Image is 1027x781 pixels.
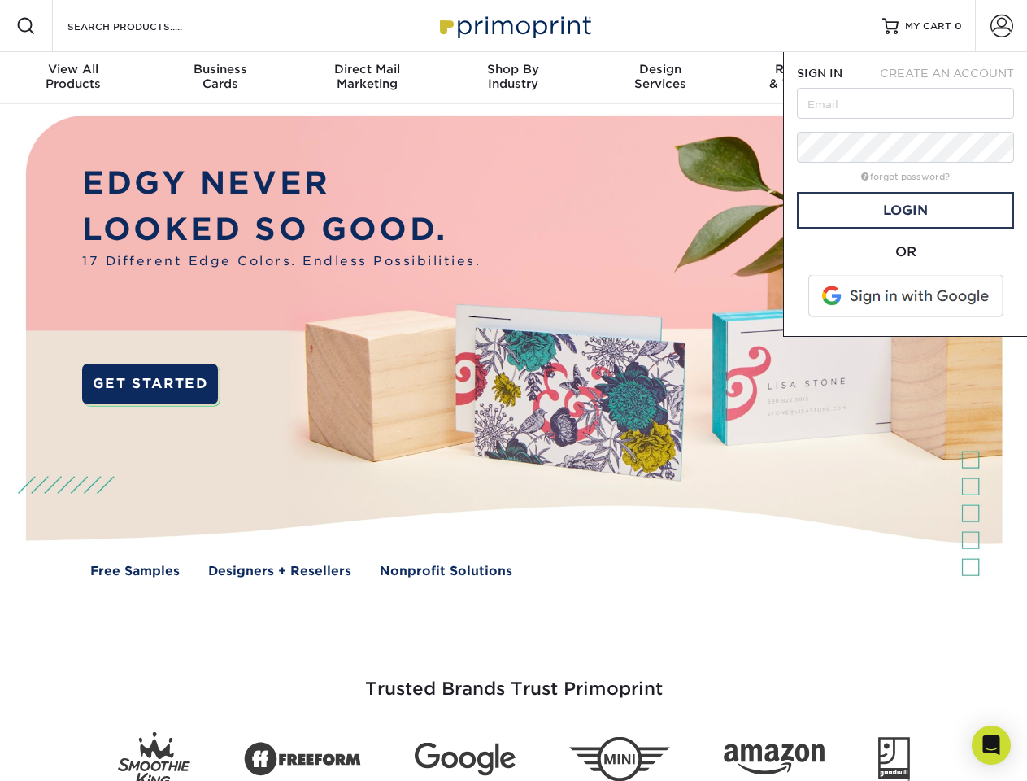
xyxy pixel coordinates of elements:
span: Direct Mail [294,62,440,76]
div: Open Intercom Messenger [972,726,1011,765]
span: SIGN IN [797,67,842,80]
a: BusinessCards [146,52,293,104]
span: 0 [955,20,962,32]
div: Marketing [294,62,440,91]
a: Resources& Templates [733,52,880,104]
a: Direct MailMarketing [294,52,440,104]
span: Shop By [440,62,586,76]
span: MY CART [905,20,951,33]
div: Cards [146,62,293,91]
a: DesignServices [587,52,733,104]
div: & Templates [733,62,880,91]
a: GET STARTED [82,364,218,404]
a: Designers + Resellers [208,562,351,581]
div: Services [587,62,733,91]
input: SEARCH PRODUCTS..... [66,16,224,36]
img: Amazon [724,744,825,775]
span: Design [587,62,733,76]
h3: Trusted Brands Trust Primoprint [38,639,990,719]
div: OR [797,242,1014,262]
a: Free Samples [90,562,180,581]
img: Primoprint [433,8,595,43]
input: Email [797,88,1014,119]
img: Goodwill [878,737,910,781]
a: forgot password? [861,172,950,182]
a: Login [797,192,1014,229]
span: Resources [733,62,880,76]
p: EDGY NEVER [82,160,481,207]
span: Business [146,62,293,76]
div: Industry [440,62,586,91]
a: Nonprofit Solutions [380,562,512,581]
p: LOOKED SO GOOD. [82,207,481,253]
span: 17 Different Edge Colors. Endless Possibilities. [82,252,481,271]
img: Google [415,743,516,776]
a: Shop ByIndustry [440,52,586,104]
span: CREATE AN ACCOUNT [880,67,1014,80]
